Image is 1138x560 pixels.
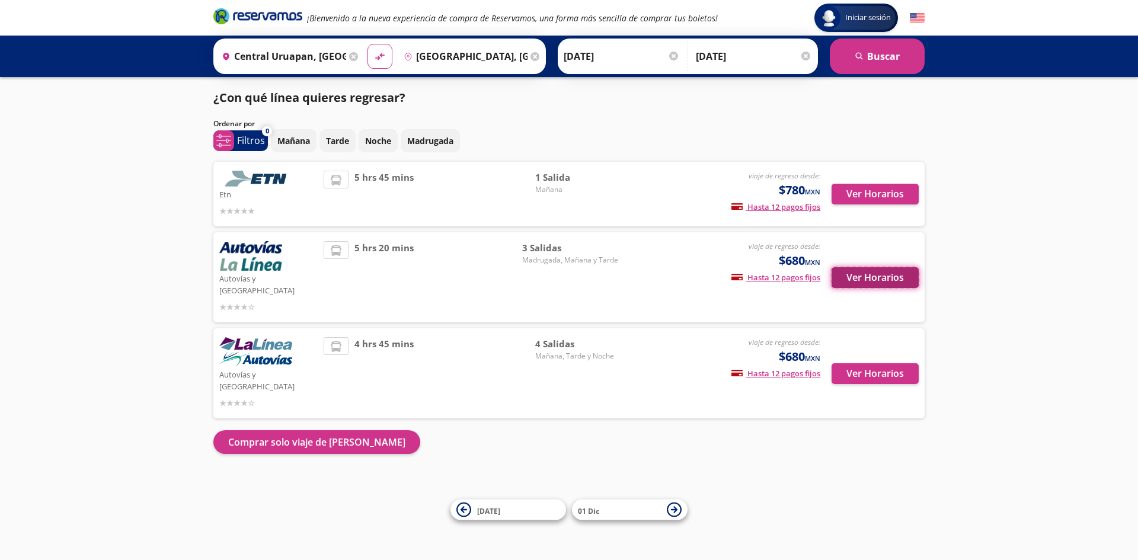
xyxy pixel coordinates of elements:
[266,126,269,136] span: 0
[749,171,820,181] em: viaje de regreso desde:
[399,41,528,71] input: Buscar Destino
[731,201,820,212] span: Hasta 12 pagos fijos
[407,135,453,147] p: Madrugada
[213,430,420,454] button: Comprar solo viaje de [PERSON_NAME]
[522,241,618,255] span: 3 Salidas
[840,12,896,24] span: Iniciar sesión
[365,135,391,147] p: Noche
[307,12,718,24] em: ¡Bienvenido a la nueva experiencia de compra de Reservamos, una forma más sencilla de comprar tus...
[805,258,820,267] small: MXN
[326,135,349,147] p: Tarde
[731,368,820,379] span: Hasta 12 pagos fijos
[832,267,919,288] button: Ver Horarios
[237,133,265,148] p: Filtros
[277,135,310,147] p: Mañana
[805,354,820,363] small: MXN
[354,337,414,409] span: 4 hrs 45 mins
[213,130,268,151] button: 0Filtros
[319,129,356,152] button: Tarde
[213,7,302,25] i: Brand Logo
[779,348,820,366] span: $680
[522,255,618,265] span: Madrugada, Mañana y Tarde
[731,272,820,283] span: Hasta 12 pagos fijos
[271,129,317,152] button: Mañana
[535,184,618,195] span: Mañana
[832,184,919,204] button: Ver Horarios
[535,351,618,361] span: Mañana, Tarde y Noche
[749,337,820,347] em: viaje de regreso desde:
[535,171,618,184] span: 1 Salida
[213,7,302,28] a: Brand Logo
[219,187,318,201] p: Etn
[477,505,500,516] span: [DATE]
[779,252,820,270] span: $680
[219,367,318,392] p: Autovías y [GEOGRAPHIC_DATA]
[805,187,820,196] small: MXN
[213,119,255,129] p: Ordenar por
[213,89,405,107] p: ¿Con qué línea quieres regresar?
[749,241,820,251] em: viaje de regreso desde:
[219,171,296,187] img: Etn
[910,11,925,25] button: English
[219,271,318,296] p: Autovías y [GEOGRAPHIC_DATA]
[401,129,460,152] button: Madrugada
[578,505,599,516] span: 01 Dic
[354,241,414,313] span: 5 hrs 20 mins
[572,500,688,520] button: 01 Dic
[779,181,820,199] span: $780
[696,41,812,71] input: Opcional
[219,241,282,271] img: Autovías y La Línea
[832,363,919,384] button: Ver Horarios
[219,337,292,367] img: Autovías y La Línea
[535,337,618,351] span: 4 Salidas
[450,500,566,520] button: [DATE]
[359,129,398,152] button: Noche
[354,171,414,217] span: 5 hrs 45 mins
[564,41,680,71] input: Elegir Fecha
[830,39,925,74] button: Buscar
[217,41,346,71] input: Buscar Origen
